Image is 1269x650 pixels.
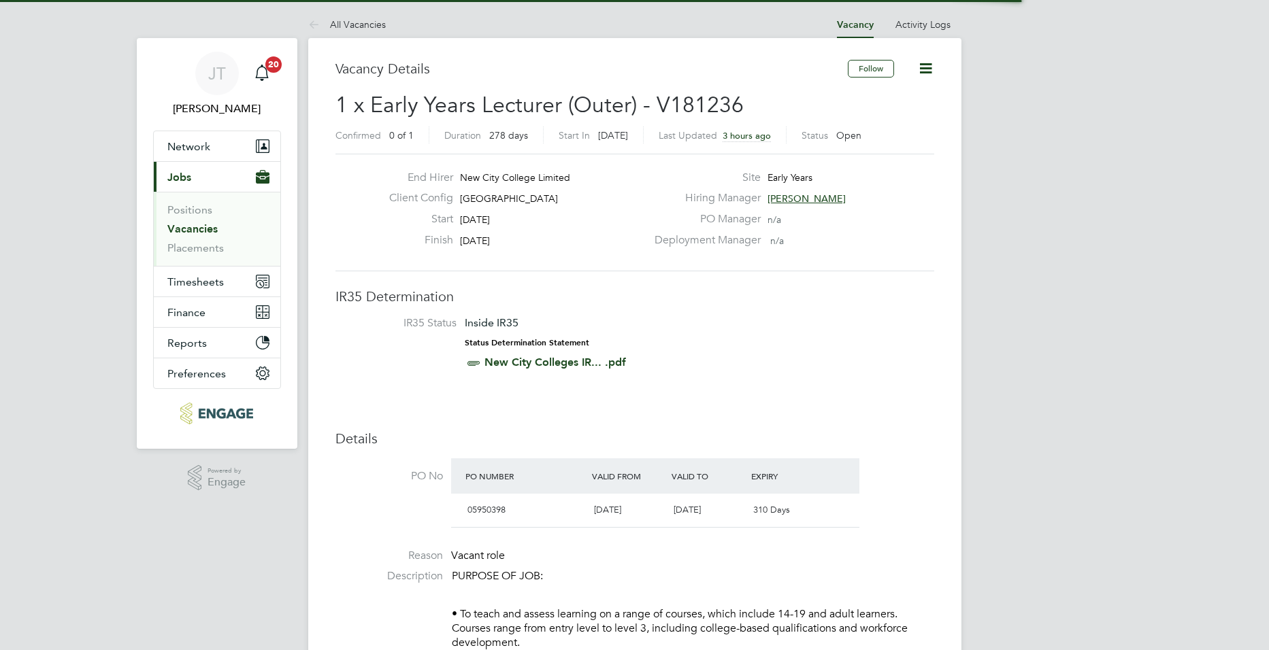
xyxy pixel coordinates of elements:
a: New City Colleges IR... .pdf [484,356,626,369]
span: Finance [167,306,205,319]
p: • To teach and assess learning on a range of courses, which include 14-19 and adult learners. Cou... [452,593,934,649]
span: Engage [208,477,246,488]
h3: IR35 Determination [335,288,934,305]
a: Go to home page [153,403,281,424]
span: Reports [167,337,207,349]
label: Start In [559,129,590,141]
label: Finish [378,233,453,247]
span: [DATE] [674,504,701,515]
span: 3 hours ago [723,130,771,141]
label: PO Manager [646,212,761,226]
label: Status [802,129,828,141]
span: n/a [768,213,781,226]
span: 310 Days [753,504,790,515]
label: Confirmed [335,129,381,141]
label: Description [335,569,443,583]
label: End Hirer [378,171,453,185]
a: Vacancy [837,19,874,31]
span: [PERSON_NAME] [768,192,846,205]
span: [DATE] [460,213,490,226]
span: 05950398 [467,504,506,515]
label: IR35 Status [349,316,457,330]
div: Jobs [154,192,280,266]
span: Open [836,129,861,141]
button: Network [154,131,280,161]
span: New City College Limited [460,171,570,184]
label: PO No [335,469,443,483]
label: Site [646,171,761,185]
a: Placements [167,241,224,254]
button: Finance [154,297,280,327]
label: Reason [335,549,443,563]
span: Timesheets [167,275,224,288]
span: 20 [265,56,282,73]
a: 20 [248,52,276,95]
span: [DATE] [598,129,628,141]
label: Hiring Manager [646,191,761,205]
span: Network [167,140,210,153]
label: Last Updated [659,129,717,141]
button: Reports [154,328,280,358]
span: 278 days [489,129,528,141]
button: Jobs [154,162,280,192]
h3: Vacancy Details [335,60,848,78]
span: [DATE] [594,504,621,515]
div: PO Number [462,464,589,488]
a: Powered byEngage [188,465,246,491]
img: huntereducation-logo-retina.png [180,403,253,424]
div: Valid From [589,464,668,488]
a: All Vacancies [308,18,386,31]
label: Start [378,212,453,226]
label: Deployment Manager [646,233,761,247]
span: Jobs [167,171,191,184]
label: Duration [444,129,481,141]
nav: Main navigation [137,38,297,449]
span: Preferences [167,367,226,380]
a: Activity Logs [895,18,951,31]
span: 1 x Early Years Lecturer (Outer) - V181236 [335,92,744,118]
span: Joe Turner [153,101,281,117]
label: Client Config [378,191,453,205]
span: n/a [770,235,784,247]
span: JT [208,65,226,82]
span: Powered by [208,465,246,477]
a: JT[PERSON_NAME] [153,52,281,117]
span: Vacant role [451,549,505,562]
span: [GEOGRAPHIC_DATA] [460,192,558,205]
div: Expiry [748,464,827,488]
button: Timesheets [154,267,280,296]
span: [DATE] [460,235,490,247]
a: Positions [167,203,212,216]
strong: Status Determination Statement [465,338,589,347]
button: Preferences [154,358,280,388]
span: 0 of 1 [389,129,414,141]
span: Inside IR35 [465,316,518,329]
div: Valid To [668,464,748,488]
span: Early Years [768,171,812,184]
h3: Details [335,430,934,447]
button: Follow [848,60,894,78]
p: PURPOSE OF JOB: [452,569,934,583]
a: Vacancies [167,222,218,235]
